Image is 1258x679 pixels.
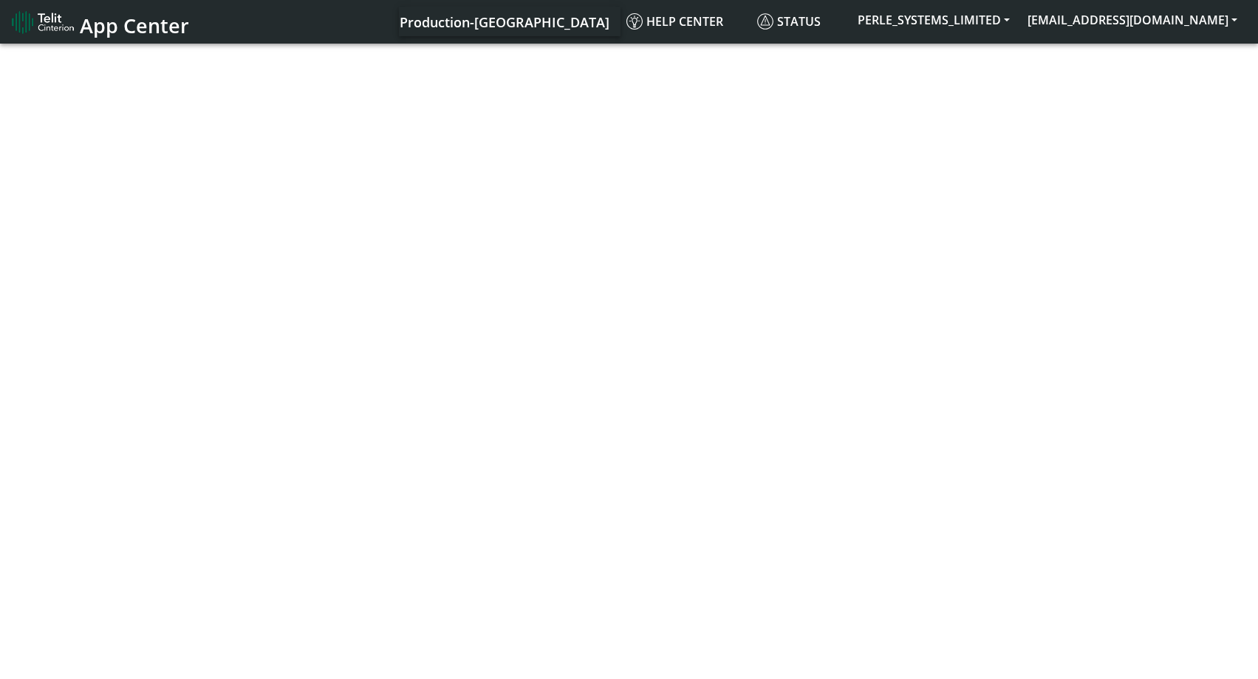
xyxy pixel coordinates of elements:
a: App Center [12,6,187,38]
a: Your current platform instance [399,7,609,36]
a: Status [751,7,849,36]
img: logo-telit-cinterion-gw-new.png [12,10,74,34]
span: Status [757,13,821,30]
span: Help center [626,13,723,30]
img: status.svg [757,13,773,30]
span: Production-[GEOGRAPHIC_DATA] [400,13,609,31]
img: knowledge.svg [626,13,643,30]
a: Help center [621,7,751,36]
button: PERLE_SYSTEMS_LIMITED [849,7,1019,33]
span: App Center [80,12,189,39]
button: [EMAIL_ADDRESS][DOMAIN_NAME] [1019,7,1246,33]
